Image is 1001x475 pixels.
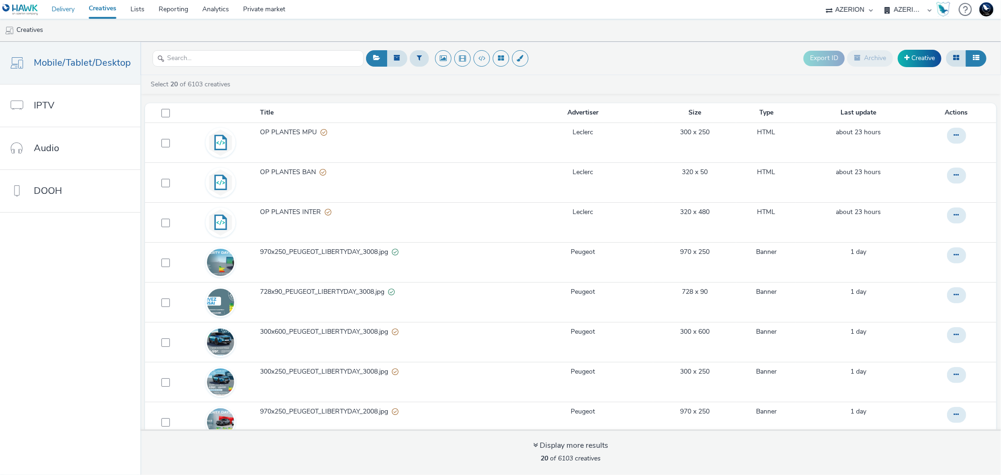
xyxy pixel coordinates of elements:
a: Peugeot [571,367,595,376]
span: Audio [34,141,59,155]
img: mobile [5,26,14,35]
button: Table [966,50,986,66]
a: Peugeot [571,247,595,257]
img: 2d1a3c12-5474-4a66-8109-f4ad4e142b79.jpg [207,289,234,316]
span: Mobile/Tablet/Desktop [34,56,131,69]
a: 26 August 2025, 11:23 [850,327,866,337]
a: 300 x 250 [680,128,710,137]
span: 970x250_PEUGEOT_LIBERTYDAY_2008.jpg [260,407,392,416]
th: Actions [920,103,996,123]
a: Peugeot [571,327,595,337]
span: 300x600_PEUGEOT_LIBERTYDAY_3008.jpg [260,327,392,337]
img: Support Hawk [979,2,993,16]
a: Select of 6103 creatives [150,80,234,89]
span: OP PLANTES INTER [260,207,325,217]
a: HTML [757,207,775,217]
a: 26 August 2025, 11:23 [850,367,866,376]
div: Valid [388,287,395,297]
th: Size [653,103,737,123]
button: Archive [847,50,893,66]
span: 300x250_PEUGEOT_LIBERTYDAY_3008.jpg [260,367,392,376]
span: about 23 hours [836,128,881,137]
span: 728x90_PEUGEOT_LIBERTYDAY_3008.jpg [260,287,388,297]
a: Banner [756,367,777,376]
span: 1 day [850,327,866,336]
a: Leclerc [573,207,593,217]
a: 300x600_PEUGEOT_LIBERTYDAY_3008.jpgPartially valid [260,327,512,341]
a: 300x250_PEUGEOT_LIBERTYDAY_3008.jpgPartially valid [260,367,512,381]
div: Partially valid [392,407,398,417]
a: Banner [756,287,777,297]
div: Partially valid [320,168,326,177]
span: OP PLANTES BAN [260,168,320,177]
a: 970 x 250 [680,247,710,257]
img: Hawk Academy [936,2,950,17]
a: 26 August 2025, 11:23 [850,247,866,257]
div: Valid [392,247,398,257]
a: HTML [757,128,775,137]
a: 26 August 2025, 11:23 [850,287,866,297]
a: OP PLANTES MPUPartially valid [260,128,512,142]
a: Leclerc [573,168,593,177]
input: Search... [153,50,364,67]
a: 728x90_PEUGEOT_LIBERTYDAY_3008.jpgValid [260,287,512,301]
span: 1 day [850,287,866,296]
span: 1 day [850,247,866,256]
a: 970 x 250 [680,407,710,416]
th: Advertiser [512,103,653,123]
a: OP PLANTES INTERPartially valid [260,207,512,222]
a: OP PLANTES BANPartially valid [260,168,512,182]
img: faaece20-436f-40f5-80ed-de873c2e9536.jpg [207,368,234,396]
strong: 20 [170,80,178,89]
a: 300 x 600 [680,327,710,337]
a: Creative [898,50,941,67]
div: Partially valid [392,367,398,377]
div: Partially valid [392,327,398,337]
div: Display more results [533,440,608,451]
span: DOOH [34,184,62,198]
a: 26 August 2025, 17:13 [836,207,881,217]
span: 1 day [850,407,866,416]
th: Last update [796,103,920,123]
a: 970x250_PEUGEOT_LIBERTYDAY_3008.jpgValid [260,247,512,261]
div: Partially valid [325,207,331,217]
img: code.svg [207,129,234,156]
a: 320 x 50 [682,168,708,177]
span: OP PLANTES MPU [260,128,321,137]
a: Peugeot [571,287,595,297]
img: b9889347-3fa3-4962-b0c7-f32d1f5d799c.jpg [207,315,234,369]
th: Title [259,103,513,123]
img: bd78ea96-4879-40a5-9089-0dfd2ea68a9d.jpg [207,249,234,276]
div: Partially valid [321,128,327,138]
a: 728 x 90 [682,287,708,297]
a: 300 x 250 [680,367,710,376]
span: 970x250_PEUGEOT_LIBERTYDAY_3008.jpg [260,247,392,257]
a: HTML [757,168,775,177]
a: Banner [756,407,777,416]
img: undefined Logo [2,4,38,15]
a: 320 x 480 [680,207,710,217]
img: cf4208eb-83e5-451d-a252-7a800c8060b1.jpg [207,408,234,436]
a: Peugeot [571,407,595,416]
a: Banner [756,327,777,337]
img: code.svg [207,209,234,236]
button: Export ID [803,51,845,66]
span: about 23 hours [836,207,881,216]
img: code.svg [207,169,234,196]
a: 26 August 2025, 17:13 [836,128,881,137]
a: 970x250_PEUGEOT_LIBERTYDAY_2008.jpgPartially valid [260,407,512,421]
a: 26 August 2025, 11:22 [850,407,866,416]
button: Grid [946,50,966,66]
strong: 20 [541,454,548,463]
a: 26 August 2025, 17:13 [836,168,881,177]
span: about 23 hours [836,168,881,176]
